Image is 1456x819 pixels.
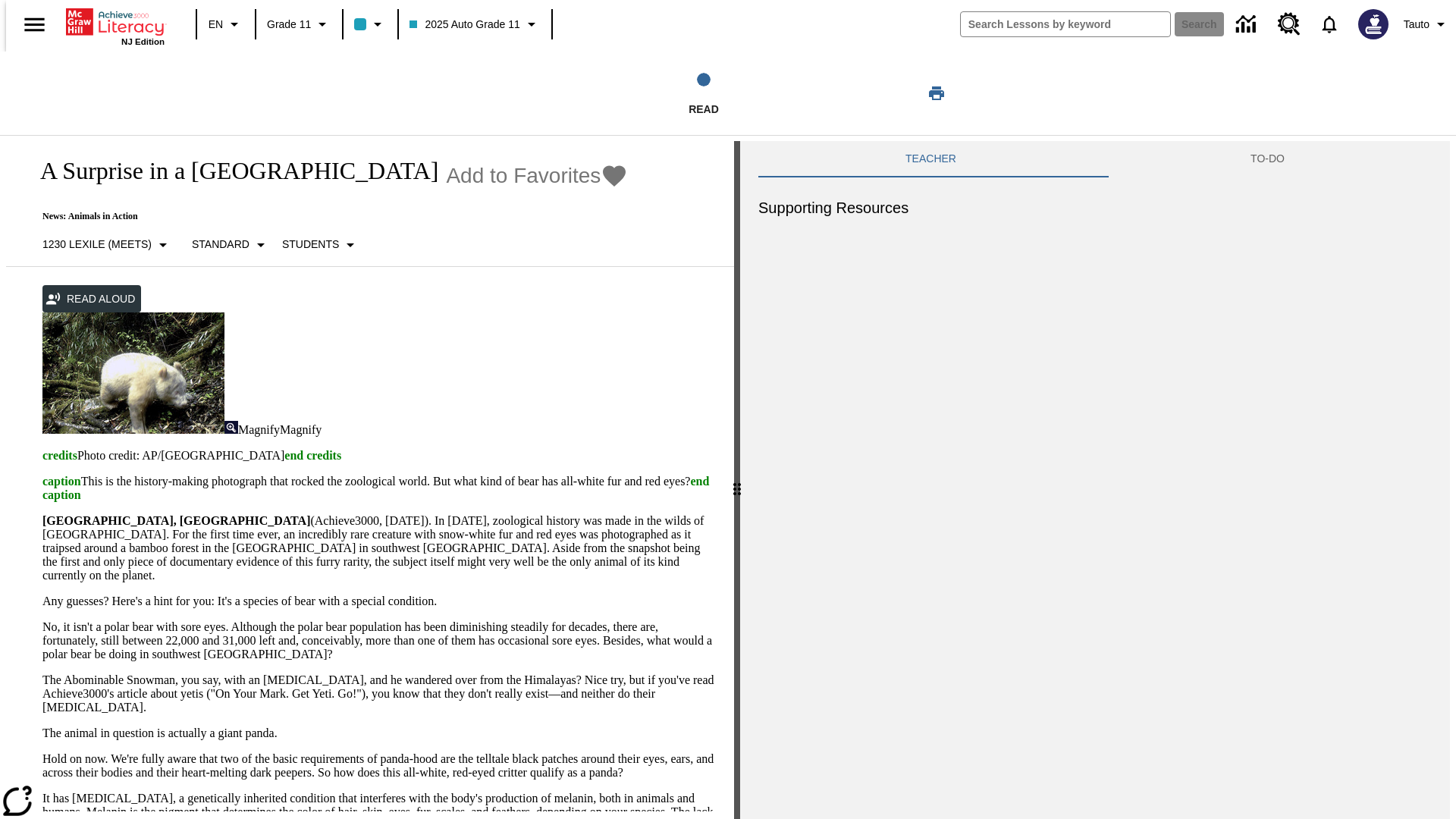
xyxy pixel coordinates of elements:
button: Scaffolds, Standard [186,231,276,259]
button: Class color is light blue. Change class color [348,11,393,38]
p: Standard [192,237,249,253]
button: Print [912,80,961,107]
span: EN [209,17,223,33]
span: Grade 11 [267,17,311,33]
p: News: Animals in Action [24,211,628,222]
img: Avatar [1358,9,1389,39]
button: Open side menu [12,2,57,47]
a: Data Center [1227,4,1269,45]
button: Select Student [276,231,366,259]
button: Read step 1 of 1 [507,52,900,135]
span: Magnify [280,423,322,436]
button: Class: 2025 Auto Grade 11, Select your class [403,11,546,38]
button: Select Lexile, 1230 Lexile (Meets) [36,231,178,259]
span: end credits [284,449,341,462]
button: Select a new avatar [1349,5,1398,44]
span: Magnify [238,423,280,436]
p: Hold on now. We're fully aware that two of the basic requirements of panda-hood are the telltale ... [42,752,716,780]
button: Add to Favorites - A Surprise in a Bamboo Forest [446,162,628,189]
div: Home [66,5,165,46]
div: reading [6,141,734,811]
p: The Abominable Snowman, you say, with an [MEDICAL_DATA], and he wandered over from the Himalayas?... [42,673,716,714]
a: Notifications [1310,5,1349,44]
span: Tauto [1404,17,1429,33]
button: Read Aloud [42,285,141,313]
img: albino pandas in China are sometimes mistaken for polar bears [42,312,224,434]
p: This is the history-making photograph that rocked the zoological world. But what kind of bear has... [42,475,716,502]
h1: A Surprise in a [GEOGRAPHIC_DATA] [24,157,438,185]
p: Photo credit: AP/[GEOGRAPHIC_DATA] [42,449,716,463]
button: Grade: Grade 11, Select a grade [261,11,337,38]
button: Profile/Settings [1398,11,1456,38]
p: (Achieve3000, [DATE]). In [DATE], zoological history was made in the wilds of [GEOGRAPHIC_DATA]. ... [42,514,716,582]
div: activity [740,141,1450,819]
span: NJ Edition [121,37,165,46]
div: Press Enter or Spacebar and then press right and left arrow keys to move the slider [734,141,740,819]
a: Resource Center, Will open in new tab [1269,4,1310,45]
button: TO-DO [1103,141,1432,177]
span: caption [42,475,81,488]
span: credits [42,449,77,462]
span: Read [689,103,719,115]
p: Any guesses? Here's a hint for you: It's a species of bear with a special condition. [42,595,716,608]
p: No, it isn't a polar bear with sore eyes. Although the polar bear population has been diminishing... [42,620,716,661]
span: Add to Favorites [446,164,601,188]
p: 1230 Lexile (Meets) [42,237,152,253]
div: Instructional Panel Tabs [758,141,1432,177]
input: search field [961,12,1170,36]
h6: Supporting Resources [758,196,1432,220]
strong: [GEOGRAPHIC_DATA], [GEOGRAPHIC_DATA] [42,514,310,527]
img: Magnify [224,421,238,434]
p: Students [282,237,339,253]
button: Teacher [758,141,1103,177]
span: end caption [42,475,709,501]
p: The animal in question is actually a giant panda. [42,726,716,740]
button: Language: EN, Select a language [202,11,250,38]
span: 2025 Auto Grade 11 [409,17,519,33]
